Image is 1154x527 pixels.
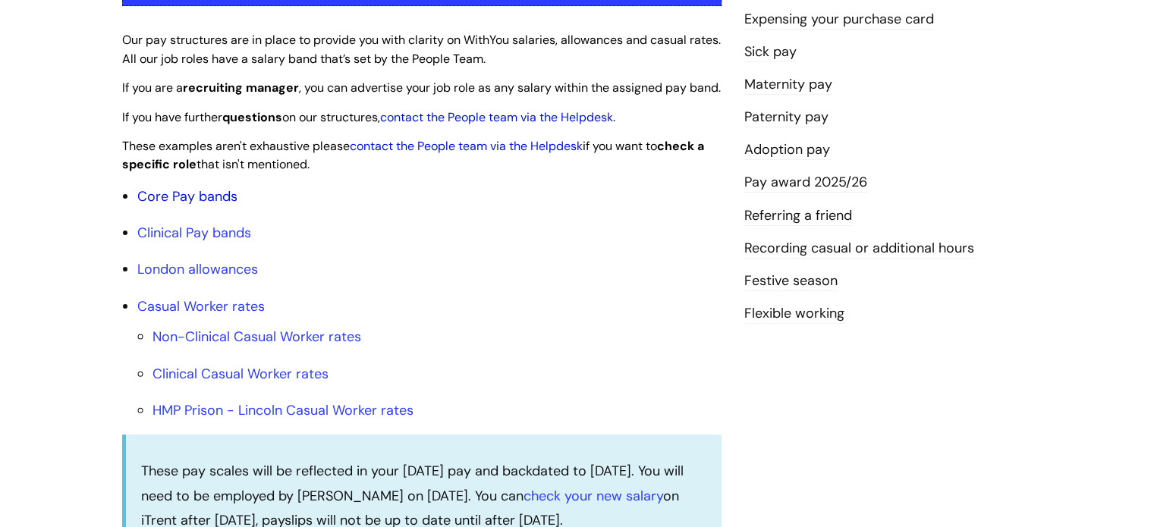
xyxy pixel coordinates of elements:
[122,32,721,67] span: Our pay structures are in place to provide you with clarity on WithYou salaries, allowances and c...
[183,80,299,96] strong: recruiting manager
[744,75,832,95] a: Maternity pay
[744,271,838,291] a: Festive season
[122,138,704,173] span: These examples aren't exhaustive please if you want to that isn't mentioned.
[153,328,361,346] a: Non-Clinical Casual Worker rates
[744,206,852,226] a: Referring a friend
[744,108,829,127] a: Paternity pay
[744,10,934,30] a: Expensing your purchase card
[137,297,265,315] a: Casual Worker rates
[137,224,251,242] a: Clinical Pay bands
[524,487,663,505] a: check your new salary
[137,260,258,278] a: London allowances
[122,80,721,96] span: If you are a , you can advertise your job role as any salary within the assigned pay band.
[222,109,282,125] strong: questions
[350,138,583,154] a: contact the People team via the Helpdesk
[122,109,615,125] span: If you have further on our structures, .
[380,109,613,125] a: contact the People team via the Helpdesk
[744,42,797,62] a: Sick pay
[153,365,329,383] a: Clinical Casual Worker rates
[744,173,867,193] a: Pay award 2025/26
[744,304,844,324] a: Flexible working
[137,187,237,205] a: Core Pay bands
[153,401,413,419] a: HMP Prison - Lincoln Casual Worker rates
[744,140,830,160] a: Adoption pay
[744,239,974,259] a: Recording casual or additional hours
